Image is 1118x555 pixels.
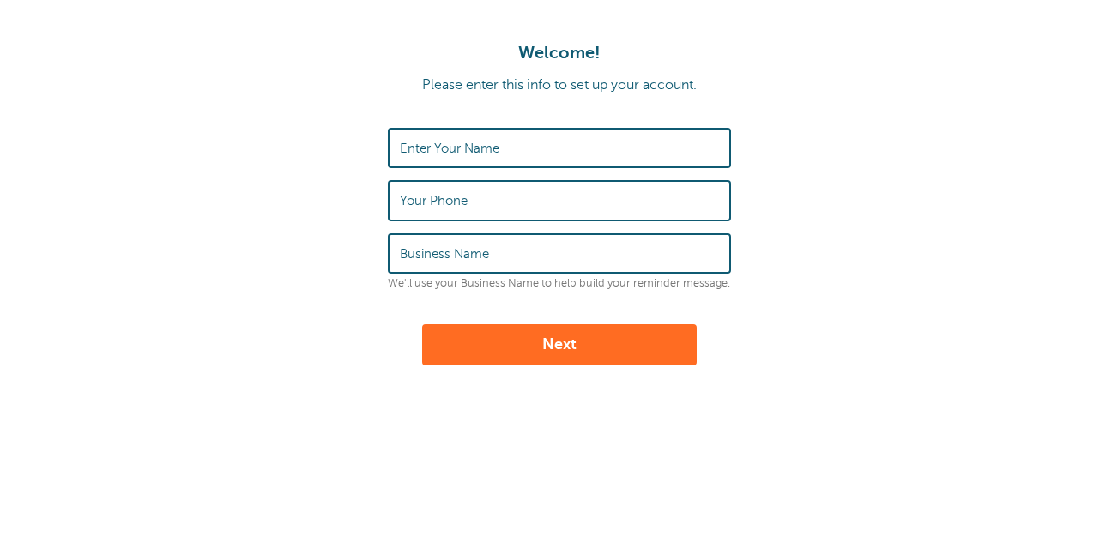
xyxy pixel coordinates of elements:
label: Your Phone [400,193,468,208]
button: Next [422,324,697,365]
label: Enter Your Name [400,141,499,156]
p: We'll use your Business Name to help build your reminder message. [388,277,731,290]
h1: Welcome! [17,43,1101,63]
p: Please enter this info to set up your account. [17,77,1101,94]
label: Business Name [400,246,489,262]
